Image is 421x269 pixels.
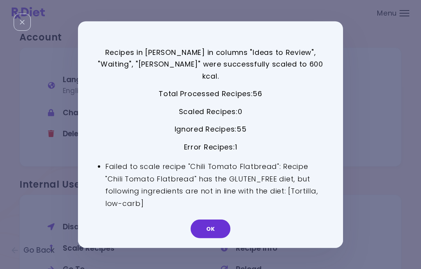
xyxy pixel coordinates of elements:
p: Recipes in [PERSON_NAME] in columns "Ideas to Review", "Waiting", "[PERSON_NAME]" were successful... [97,46,324,82]
p: Error Recipes : 1 [97,141,324,153]
button: OK [191,220,230,238]
div: Close [14,14,31,31]
p: Scaled Recipes : 0 [97,106,324,118]
p: Total Processed Recipes : 56 [97,88,324,100]
li: Failed to scale recipe "Chili Tomato Flatbread": Recipe "Chili Tomato Flatbread" has the GLUTEN_F... [105,160,324,209]
p: Ignored Recipes : 55 [97,123,324,135]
